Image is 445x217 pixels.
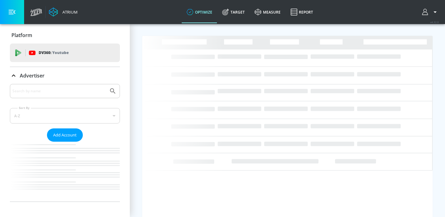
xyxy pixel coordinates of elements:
[10,142,120,202] nav: list of Advertiser
[10,27,120,44] div: Platform
[18,106,31,110] label: Sort By
[217,1,250,23] a: Target
[49,7,78,17] a: Atrium
[11,32,32,39] p: Platform
[286,1,318,23] a: Report
[53,131,77,139] span: Add Account
[250,1,286,23] a: measure
[39,49,69,56] p: DV360:
[20,72,44,79] p: Advertiser
[430,20,439,24] span: v 4.32.0
[60,9,78,15] div: Atrium
[47,128,83,142] button: Add Account
[12,87,106,95] input: Search by name
[10,108,120,123] div: A-Z
[10,84,120,202] div: Advertiser
[10,67,120,84] div: Advertiser
[182,1,217,23] a: optimize
[52,49,69,56] p: Youtube
[10,44,120,62] div: DV360: Youtube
